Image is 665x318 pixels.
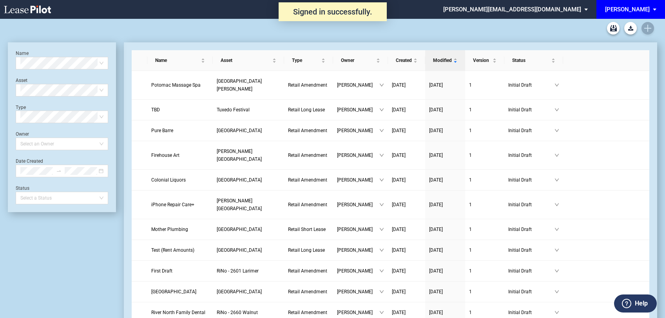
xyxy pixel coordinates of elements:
[508,201,554,209] span: Initial Draft
[392,227,406,232] span: [DATE]
[469,201,500,209] a: 1
[469,246,500,254] a: 1
[288,225,329,233] a: Retail Short Lease
[425,50,465,71] th: Modified
[473,56,491,64] span: Version
[392,310,406,315] span: [DATE]
[429,107,443,113] span: [DATE]
[379,153,384,158] span: down
[217,310,258,315] span: RiNo - 2660 Walnut
[217,78,262,92] span: Cabin John Village
[217,176,280,184] a: [GEOGRAPHIC_DATA]
[288,201,329,209] a: Retail Amendment
[392,309,421,316] a: [DATE]
[217,77,280,93] a: [GEOGRAPHIC_DATA][PERSON_NAME]
[554,289,559,294] span: down
[16,51,29,56] label: Name
[392,82,406,88] span: [DATE]
[392,106,421,114] a: [DATE]
[217,268,259,274] span: RiNo - 2601 Larimer
[635,298,648,309] label: Help
[469,268,472,274] span: 1
[392,176,421,184] a: [DATE]
[16,185,29,191] label: Status
[469,289,472,294] span: 1
[429,151,461,159] a: [DATE]
[379,248,384,253] span: down
[429,127,461,134] a: [DATE]
[429,176,461,184] a: [DATE]
[607,22,620,35] a: Archive
[469,227,472,232] span: 1
[284,50,333,71] th: Type
[429,81,461,89] a: [DATE]
[151,246,209,254] a: Test (Rent Amounts)
[392,128,406,133] span: [DATE]
[151,310,205,315] span: River North Family Dental
[469,177,472,183] span: 1
[622,22,639,35] md-menu: Download Blank Form List
[469,127,500,134] a: 1
[614,294,657,313] button: Help
[469,81,500,89] a: 1
[508,267,554,275] span: Initial Draft
[217,225,280,233] a: [GEOGRAPHIC_DATA]
[392,81,421,89] a: [DATE]
[429,177,443,183] span: [DATE]
[469,176,500,184] a: 1
[288,268,327,274] span: Retail Amendment
[392,202,406,207] span: [DATE]
[56,168,62,174] span: to
[429,247,443,253] span: [DATE]
[554,107,559,112] span: down
[151,201,209,209] a: iPhone Repair Care+
[429,225,461,233] a: [DATE]
[217,128,262,133] span: Crofton Station
[512,56,550,64] span: Status
[217,246,280,254] a: [GEOGRAPHIC_DATA]
[337,81,379,89] span: [PERSON_NAME]
[288,227,326,232] span: Retail Short Lease
[379,107,384,112] span: down
[217,247,262,253] span: Burtonsville Crossing
[429,106,461,114] a: [DATE]
[337,225,379,233] span: [PERSON_NAME]
[288,309,329,316] a: Retail Amendment
[388,50,425,71] th: Created
[379,227,384,232] span: down
[151,127,209,134] a: Pure Barre
[151,225,209,233] a: Mother Plumbing
[392,127,421,134] a: [DATE]
[392,151,421,159] a: [DATE]
[217,127,280,134] a: [GEOGRAPHIC_DATA]
[554,310,559,315] span: down
[392,153,406,158] span: [DATE]
[554,202,559,207] span: down
[288,247,325,253] span: Retail Long Lease
[504,50,563,71] th: Status
[554,128,559,133] span: down
[429,82,443,88] span: [DATE]
[429,310,443,315] span: [DATE]
[508,309,554,316] span: Initial Draft
[288,81,329,89] a: Retail Amendment
[151,268,172,274] span: First Draft
[151,107,160,113] span: TBD
[288,202,327,207] span: Retail Amendment
[554,269,559,273] span: down
[16,131,29,137] label: Owner
[469,225,500,233] a: 1
[217,107,250,113] span: Tuxedo Festival
[151,288,209,296] a: [GEOGRAPHIC_DATA]
[392,267,421,275] a: [DATE]
[469,267,500,275] a: 1
[151,202,194,207] span: iPhone Repair Care+
[508,176,554,184] span: Initial Draft
[392,177,406,183] span: [DATE]
[288,128,327,133] span: Retail Amendment
[151,289,196,294] span: Bagel Street Cafe
[392,289,406,294] span: [DATE]
[217,267,280,275] a: RiNo - 2601 Larimer
[554,83,559,87] span: down
[469,310,472,315] span: 1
